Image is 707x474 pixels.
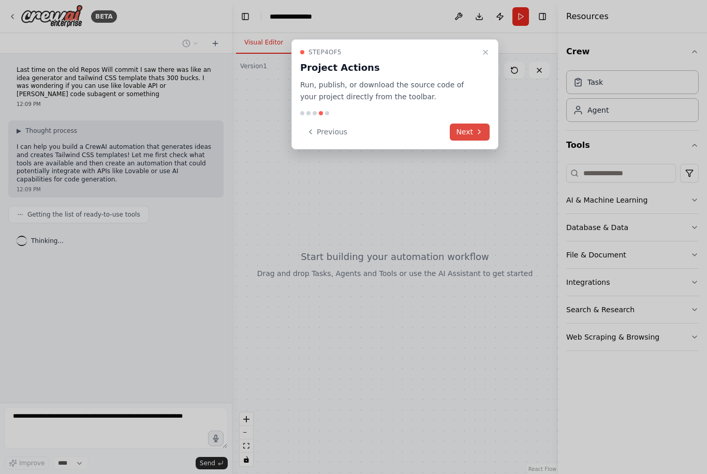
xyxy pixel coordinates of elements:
[300,79,477,103] p: Run, publish, or download the source code of your project directly from the toolbar.
[300,60,477,75] h3: Project Actions
[308,48,342,56] span: Step 4 of 5
[300,124,353,141] button: Previous
[238,9,253,24] button: Hide left sidebar
[450,124,490,141] button: Next
[479,46,492,58] button: Close walkthrough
